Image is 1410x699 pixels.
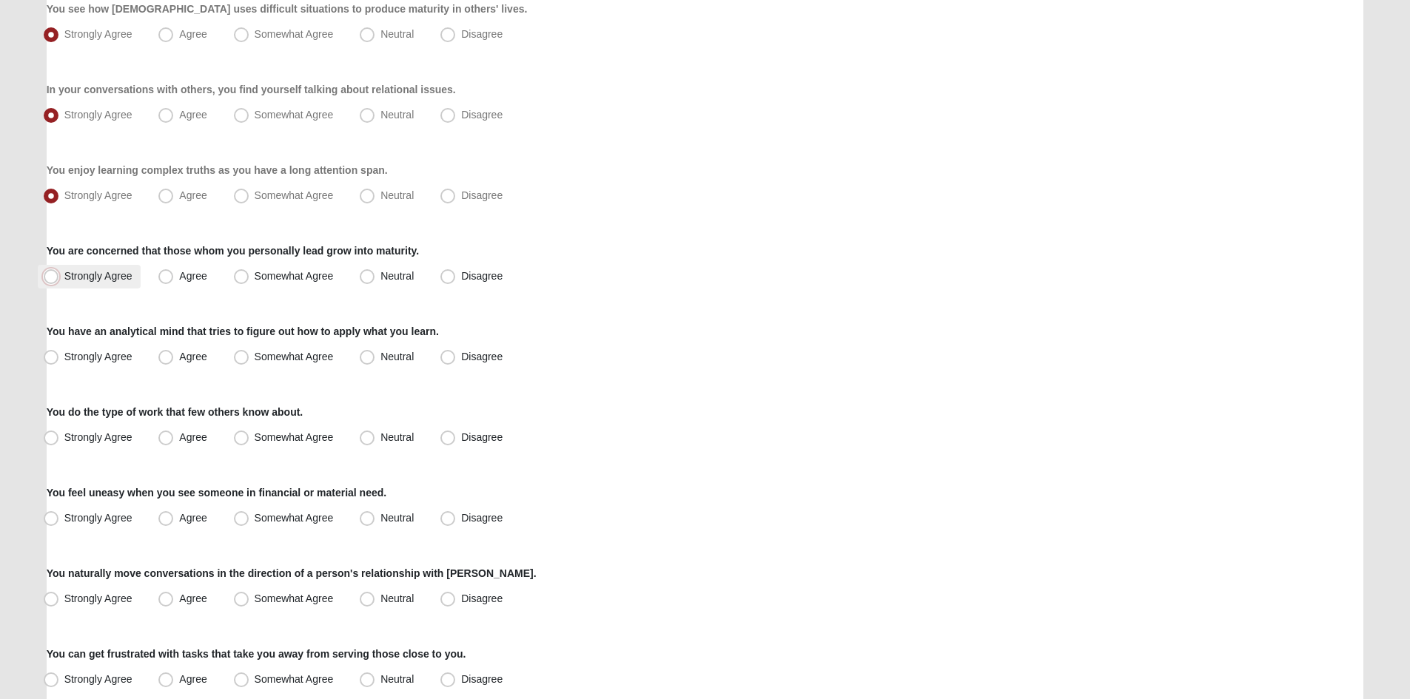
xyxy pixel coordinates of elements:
span: Agree [179,351,207,362]
span: Somewhat Agree [255,189,334,201]
span: Neutral [380,109,414,121]
label: In your conversations with others, you find yourself talking about relational issues. [47,82,456,97]
span: Somewhat Agree [255,431,334,443]
span: Strongly Agree [64,351,132,362]
span: Strongly Agree [64,592,132,604]
span: Somewhat Agree [255,512,334,524]
span: Disagree [461,189,503,201]
span: Agree [179,270,207,282]
span: Agree [179,109,207,121]
span: Neutral [380,28,414,40]
span: Strongly Agree [64,270,132,282]
span: Neutral [380,351,414,362]
label: You naturally move conversations in the direction of a person's relationship with [PERSON_NAME]. [47,566,537,581]
label: You have an analytical mind that tries to figure out how to apply what you learn. [47,324,439,339]
span: Agree [179,431,207,443]
span: Somewhat Agree [255,28,334,40]
span: Neutral [380,431,414,443]
span: Somewhat Agree [255,109,334,121]
span: Neutral [380,512,414,524]
span: Strongly Agree [64,512,132,524]
span: Agree [179,28,207,40]
span: Strongly Agree [64,431,132,443]
label: You enjoy learning complex truths as you have a long attention span. [47,163,388,178]
span: Disagree [461,28,503,40]
span: Disagree [461,270,503,282]
span: Disagree [461,109,503,121]
span: Agree [179,592,207,604]
label: You can get frustrated with tasks that take you away from serving those close to you. [47,646,466,661]
span: Disagree [461,592,503,604]
span: Agree [179,512,207,524]
span: Neutral [380,189,414,201]
span: Strongly Agree [64,189,132,201]
span: Somewhat Agree [255,270,334,282]
label: You do the type of work that few others know about. [47,405,303,419]
span: Neutral [380,270,414,282]
span: Agree [179,189,207,201]
label: You see how [DEMOGRAPHIC_DATA] uses difficult situations to produce maturity in others' lives. [47,1,528,16]
span: Strongly Agree [64,109,132,121]
span: Strongly Agree [64,28,132,40]
span: Somewhat Agree [255,592,334,604]
span: Neutral [380,592,414,604]
span: Disagree [461,512,503,524]
span: Disagree [461,351,503,362]
label: You are concerned that those whom you personally lead grow into maturity. [47,243,420,258]
span: Somewhat Agree [255,351,334,362]
label: You feel uneasy when you see someone in financial or material need. [47,485,387,500]
span: Disagree [461,431,503,443]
